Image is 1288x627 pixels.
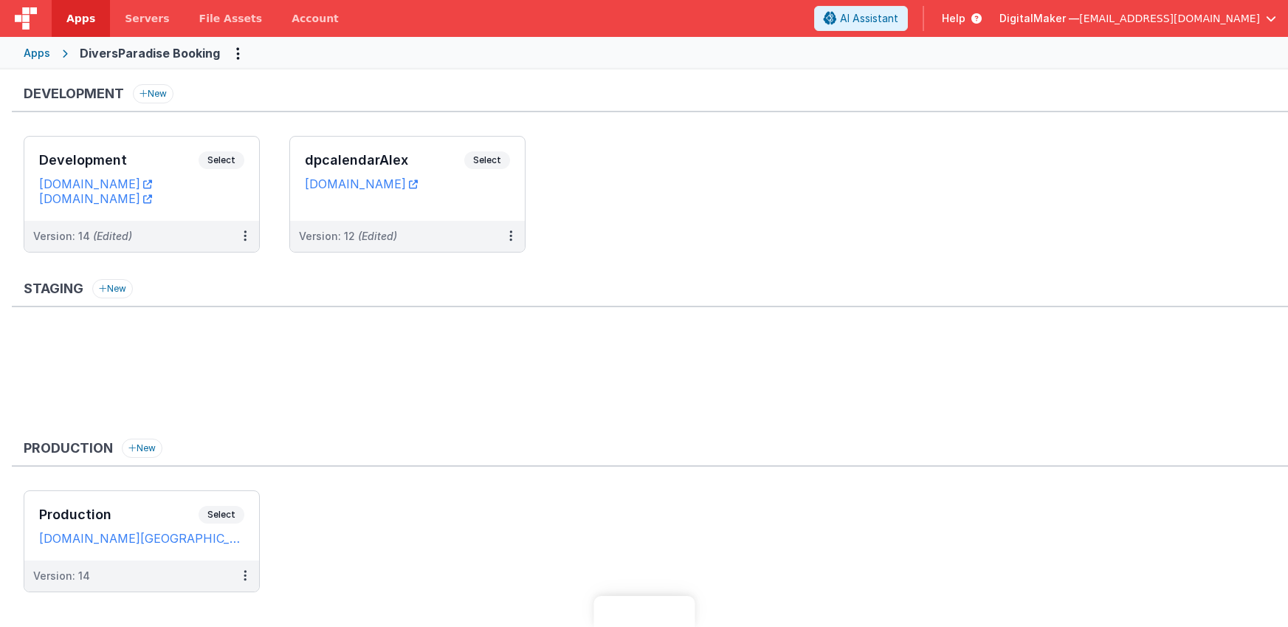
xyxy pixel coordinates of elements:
span: File Assets [199,11,263,26]
h3: Development [24,86,124,101]
span: [EMAIL_ADDRESS][DOMAIN_NAME] [1079,11,1260,26]
div: Version: 14 [33,229,132,244]
span: Apps [66,11,95,26]
button: New [122,439,162,458]
h3: Development [39,153,199,168]
div: DiversParadise Booking [80,44,220,62]
span: Servers [125,11,169,26]
span: Select [199,151,244,169]
span: AI Assistant [840,11,898,26]
span: DigitalMaker — [999,11,1079,26]
div: Version: 12 [299,229,397,244]
h3: Production [24,441,113,456]
span: (Edited) [93,230,132,242]
button: Options [226,41,249,65]
a: [DOMAIN_NAME] [39,177,152,191]
a: [DOMAIN_NAME] [39,191,152,206]
span: (Edited) [358,230,397,242]
span: Select [199,506,244,524]
button: DigitalMaker — [EMAIL_ADDRESS][DOMAIN_NAME] [999,11,1276,26]
h3: dpcalendarAlex [305,153,464,168]
button: AI Assistant [814,6,908,31]
div: Version: 14 [33,569,90,583]
iframe: Marker.io feedback button [593,596,695,627]
button: New [133,84,173,103]
h3: Staging [24,281,83,296]
a: [DOMAIN_NAME][GEOGRAPHIC_DATA] [39,531,244,546]
div: Apps [24,46,50,61]
span: Help [942,11,965,26]
a: [DOMAIN_NAME] [305,177,418,191]
span: Select [464,151,510,169]
button: New [92,279,133,298]
h3: Production [39,507,199,522]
